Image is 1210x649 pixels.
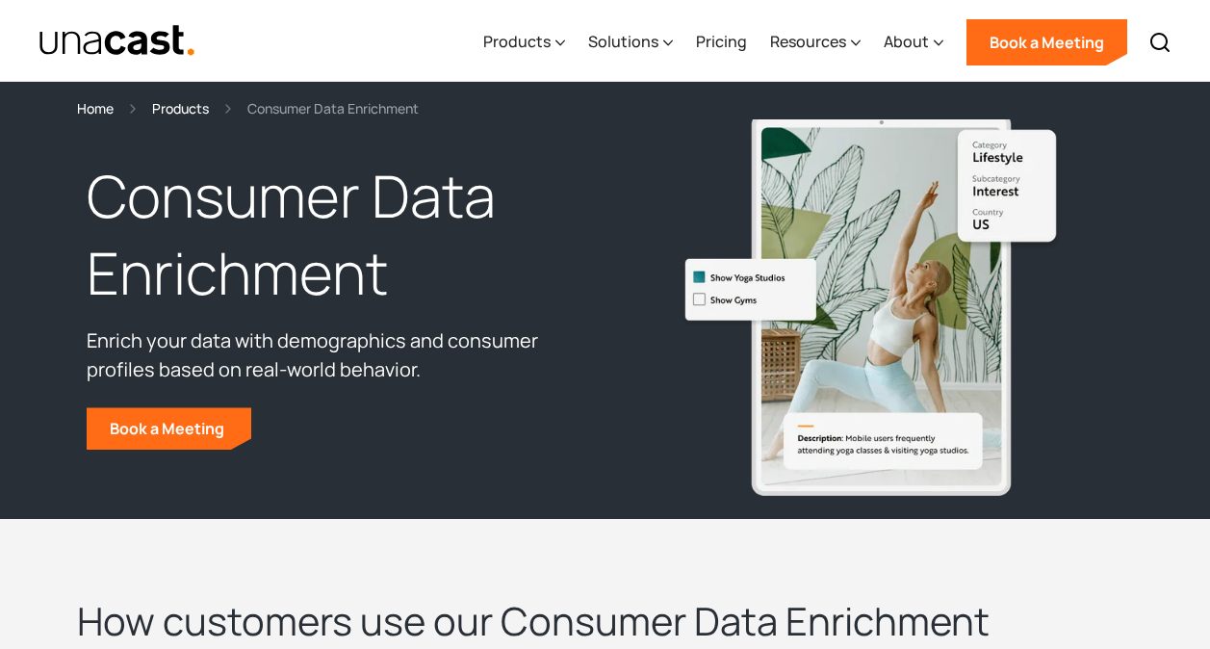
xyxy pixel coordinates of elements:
[87,158,596,312] h1: Consumer Data Enrichment
[39,24,195,58] a: home
[884,30,929,53] div: About
[483,30,551,53] div: Products
[247,97,419,119] div: Consumer Data Enrichment
[1148,31,1171,54] img: Search icon
[884,3,943,82] div: About
[696,3,747,82] a: Pricing
[966,19,1127,65] a: Book a Meeting
[152,97,209,119] a: Products
[87,326,596,384] p: Enrich your data with demographics and consumer profiles based on real-world behavior.
[39,24,195,58] img: Unacast text logo
[87,407,251,450] a: Book a Meeting
[483,3,565,82] div: Products
[770,3,861,82] div: Resources
[588,3,673,82] div: Solutions
[77,596,1040,646] h2: How customers use our Consumer Data Enrichment
[77,97,114,119] a: Home
[677,112,1062,495] img: Mobile users frequently attending yoga classes & visiting yoga studios
[588,30,658,53] div: Solutions
[770,30,846,53] div: Resources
